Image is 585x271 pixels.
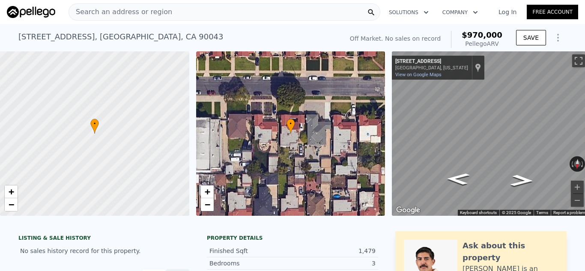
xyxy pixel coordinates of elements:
[287,119,295,134] div: •
[516,30,546,45] button: SAVE
[549,29,567,46] button: Show Options
[462,30,502,39] span: $970,000
[7,6,55,18] img: Pellego
[571,194,584,207] button: Zoom out
[463,240,558,264] div: Ask about this property
[437,170,480,188] path: Go East, W 78th Pl
[18,235,190,243] div: LISTING & SALE HISTORY
[209,247,292,255] div: Finished Sqft
[382,5,436,20] button: Solutions
[462,39,502,48] div: Pellego ARV
[394,205,422,216] img: Google
[90,119,99,134] div: •
[18,31,224,43] div: [STREET_ADDRESS] , [GEOGRAPHIC_DATA] , CA 90043
[69,7,172,17] span: Search an address or region
[5,198,18,211] a: Zoom out
[475,63,481,72] a: Show location on map
[350,34,441,43] div: Off Market. No sales on record
[395,72,442,77] a: View on Google Maps
[573,156,581,172] button: Reset the view
[9,199,14,210] span: −
[5,185,18,198] a: Zoom in
[571,181,584,194] button: Zoom in
[9,186,14,197] span: +
[572,54,585,67] button: Toggle fullscreen view
[287,120,295,128] span: •
[501,172,543,189] path: Go West, W 78th Pl
[201,185,214,198] a: Zoom in
[207,235,378,241] div: Property details
[292,259,376,268] div: 3
[209,259,292,268] div: Bedrooms
[460,210,497,216] button: Keyboard shortcuts
[90,120,99,128] span: •
[436,5,485,20] button: Company
[204,186,210,197] span: +
[502,210,531,215] span: © 2025 Google
[570,156,574,172] button: Rotate counterclockwise
[580,156,585,172] button: Rotate clockwise
[204,199,210,210] span: −
[292,247,376,255] div: 1,479
[394,205,422,216] a: Open this area in Google Maps (opens a new window)
[488,8,527,16] a: Log In
[527,5,578,19] a: Free Account
[18,243,190,259] div: No sales history record for this property.
[395,58,468,65] div: [STREET_ADDRESS]
[201,198,214,211] a: Zoom out
[395,65,468,71] div: [GEOGRAPHIC_DATA], [US_STATE]
[536,210,548,215] a: Terms (opens in new tab)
